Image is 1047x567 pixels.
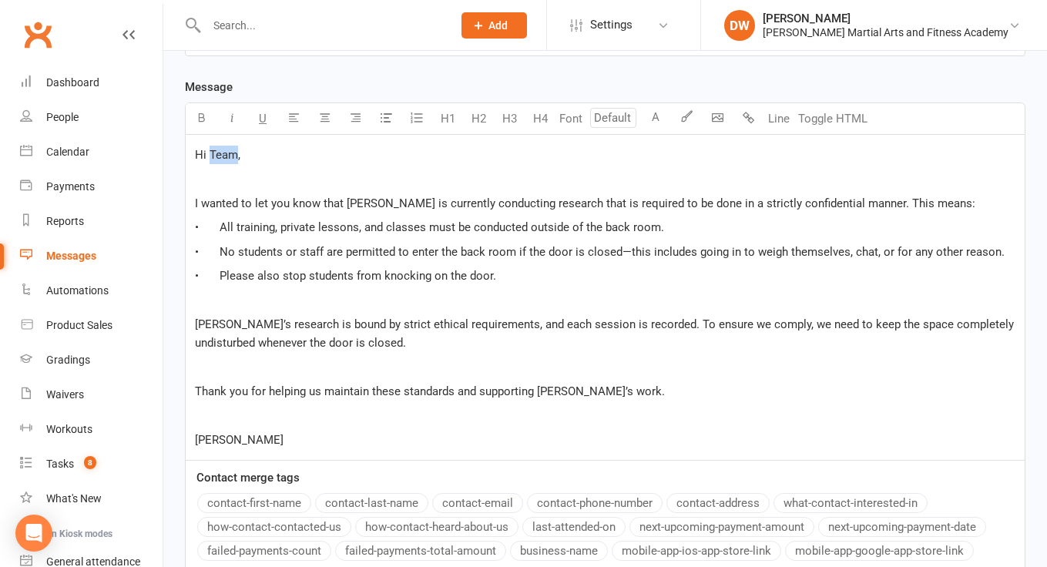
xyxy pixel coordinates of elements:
div: Automations [46,284,109,297]
button: contact-email [432,493,523,513]
a: Clubworx [18,15,57,54]
button: Line [763,103,794,134]
span: I wanted to let you know that [PERSON_NAME] is currently conducting research that is required to ... [195,196,975,210]
a: Product Sales [20,308,163,343]
a: What's New [20,481,163,516]
span: Hi Team, [195,148,240,162]
button: H2 [463,103,494,134]
button: last-attended-on [522,517,626,537]
button: contact-address [666,493,770,513]
button: how-contact-heard-about-us [355,517,518,537]
button: contact-last-name [315,493,428,513]
a: Reports [20,204,163,239]
span: 8 [84,456,96,469]
button: next-upcoming-payment-amount [629,517,814,537]
a: Workouts [20,412,163,447]
div: Payments [46,180,95,193]
button: H1 [432,103,463,134]
button: mobile-app-google-app-store-link [785,541,974,561]
div: Workouts [46,423,92,435]
a: Payments [20,169,163,204]
a: Dashboard [20,65,163,100]
button: next-upcoming-payment-date [818,517,986,537]
div: Waivers [46,388,84,401]
a: Calendar [20,135,163,169]
div: What's New [46,492,102,505]
div: Open Intercom Messenger [15,515,52,552]
span: U [259,112,267,126]
button: Toggle HTML [794,103,871,134]
a: Messages [20,239,163,273]
div: Dashboard [46,76,99,89]
input: Search... [202,15,441,36]
div: DW [724,10,755,41]
div: [PERSON_NAME] [763,12,1008,25]
button: contact-phone-number [527,493,663,513]
button: mobile-app-ios-app-store-link [612,541,781,561]
span: Settings [590,8,633,42]
span: • No students or staff are permitted to enter the back room if the door is closed—this includes g... [195,245,1005,259]
span: [PERSON_NAME]’s research is bound by strict ethical requirements, and each session is recorded. T... [195,317,1017,350]
a: Tasks 8 [20,447,163,481]
a: People [20,100,163,135]
div: Calendar [46,146,89,158]
div: Product Sales [46,319,112,331]
button: failed-payments-count [197,541,331,561]
button: H3 [494,103,525,134]
div: People [46,111,79,123]
span: [PERSON_NAME] [195,433,284,447]
div: Reports [46,215,84,227]
button: A [640,103,671,134]
div: Tasks [46,458,74,470]
div: Messages [46,250,96,262]
span: Thank you for helping us maintain these standards and supporting [PERSON_NAME]’s work. [195,384,665,398]
span: • Please also stop students from knocking on the door. [195,269,496,283]
div: Gradings [46,354,90,366]
button: how-contact-contacted-us [197,517,351,537]
button: Add [461,12,527,39]
button: U [247,103,278,134]
a: Waivers [20,377,163,412]
label: Contact merge tags [196,468,300,487]
a: Gradings [20,343,163,377]
span: • All training, private lessons, and classes must be conducted outside of the back room. [195,220,664,234]
button: contact-first-name [197,493,311,513]
label: Message [185,78,233,96]
div: [PERSON_NAME] Martial Arts and Fitness Academy [763,25,1008,39]
a: Automations [20,273,163,308]
button: Font [555,103,586,134]
input: Default [590,108,636,128]
button: H4 [525,103,555,134]
span: Add [488,19,508,32]
button: what-contact-interested-in [774,493,928,513]
button: failed-payments-total-amount [335,541,506,561]
button: business-name [510,541,608,561]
